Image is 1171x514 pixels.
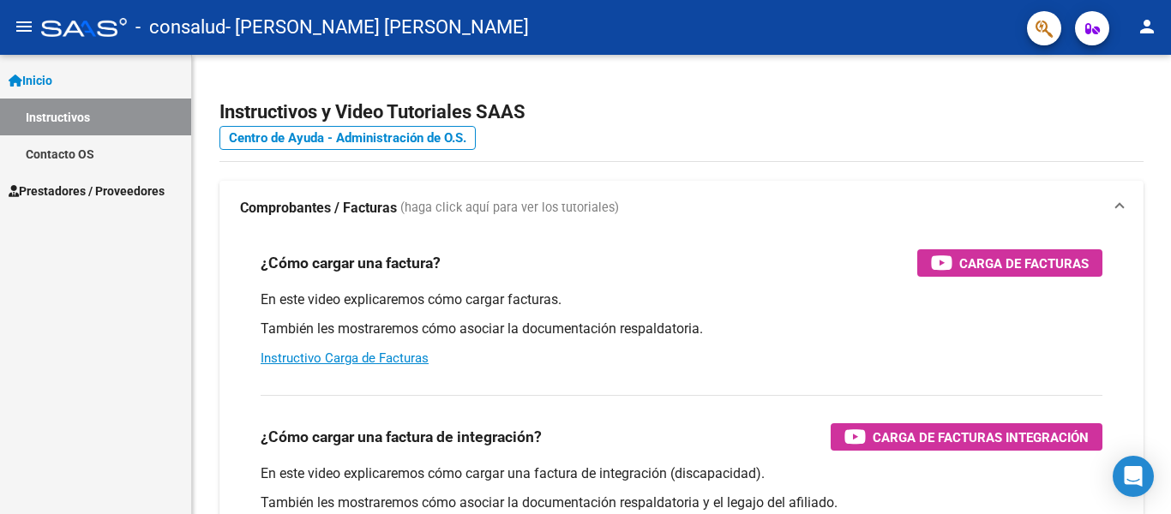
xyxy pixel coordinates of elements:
[225,9,529,46] span: - [PERSON_NAME] [PERSON_NAME]
[873,427,1089,448] span: Carga de Facturas Integración
[219,181,1144,236] mat-expansion-panel-header: Comprobantes / Facturas (haga click aquí para ver los tutoriales)
[9,71,52,90] span: Inicio
[1113,456,1154,497] div: Open Intercom Messenger
[400,199,619,218] span: (haga click aquí para ver los tutoriales)
[9,182,165,200] span: Prestadores / Proveedores
[959,253,1089,274] span: Carga de Facturas
[261,290,1102,309] p: En este video explicaremos cómo cargar facturas.
[240,199,397,218] strong: Comprobantes / Facturas
[261,493,1102,512] p: También les mostraremos cómo asociar la documentación respaldatoria y el legajo del afiliado.
[917,249,1102,277] button: Carga de Facturas
[219,126,476,150] a: Centro de Ayuda - Administración de O.S.
[261,350,429,366] a: Instructivo Carga de Facturas
[261,320,1102,338] p: También les mostraremos cómo asociar la documentación respaldatoria.
[831,423,1102,451] button: Carga de Facturas Integración
[14,16,34,37] mat-icon: menu
[135,9,225,46] span: - consalud
[1137,16,1157,37] mat-icon: person
[261,425,542,449] h3: ¿Cómo cargar una factura de integración?
[261,464,1102,483] p: En este video explicaremos cómo cargar una factura de integración (discapacidad).
[261,251,441,275] h3: ¿Cómo cargar una factura?
[219,96,1144,128] h2: Instructivos y Video Tutoriales SAAS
